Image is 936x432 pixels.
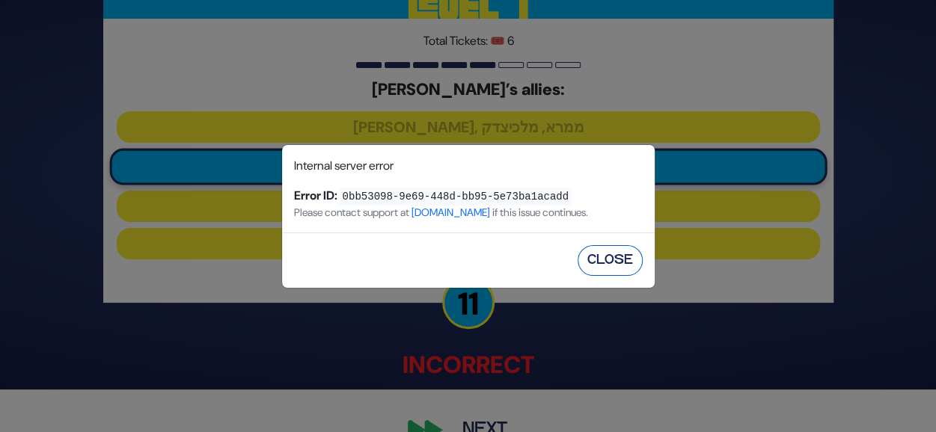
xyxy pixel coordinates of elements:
button: Close [578,245,643,276]
p: Internal server error [294,157,643,175]
strong: Error ID: [294,188,337,203]
code: 0bb53098-9e69-448d-bb95-5e73ba1acadd [340,188,572,206]
p: Please contact support at if this issue continues. [294,205,643,220]
a: [DOMAIN_NAME] [409,203,492,221]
